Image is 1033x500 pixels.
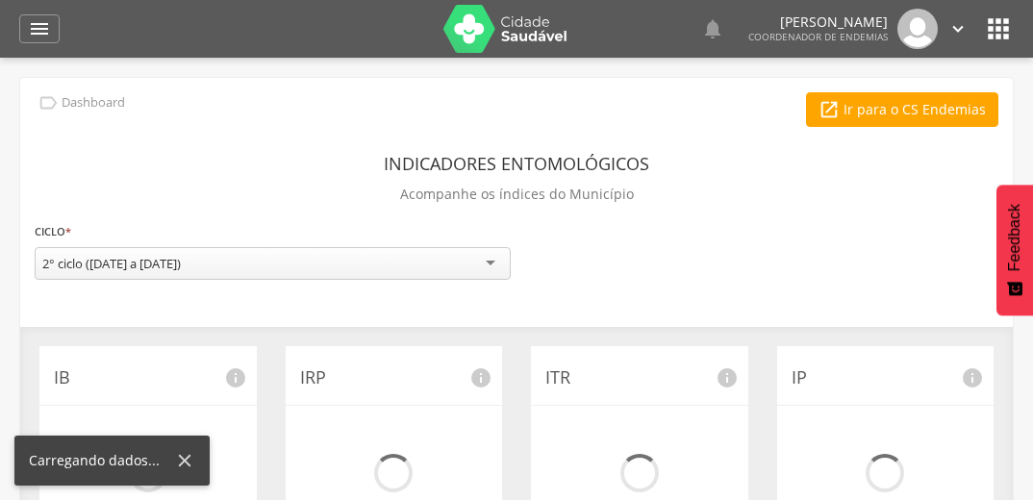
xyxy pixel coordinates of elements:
a:  [701,9,724,49]
p: IB [54,365,242,390]
p: Acompanhe os índices do Município [400,181,634,208]
span: Coordenador de Endemias [748,30,888,43]
a:  [19,14,60,43]
p: [PERSON_NAME] [748,15,888,29]
p: IRP [300,365,489,390]
label: Ciclo [35,221,71,242]
i: info [716,366,739,389]
i:  [983,13,1014,44]
span: Feedback [1006,204,1023,271]
i:  [28,17,51,40]
i: info [224,366,247,389]
i: info [961,366,984,389]
header: Indicadores Entomológicos [384,146,649,181]
p: Dashboard [62,95,125,111]
a: Ir para o CS Endemias [806,92,998,127]
p: ITR [545,365,734,390]
i:  [819,99,840,120]
div: 2° ciclo ([DATE] a [DATE]) [42,255,181,272]
i:  [38,92,59,113]
a:  [947,9,969,49]
i: info [469,366,492,389]
button: Feedback - Mostrar pesquisa [996,185,1033,315]
i:  [701,17,724,40]
div: Carregando dados... [29,451,174,470]
p: IP [792,365,980,390]
i:  [947,18,969,39]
